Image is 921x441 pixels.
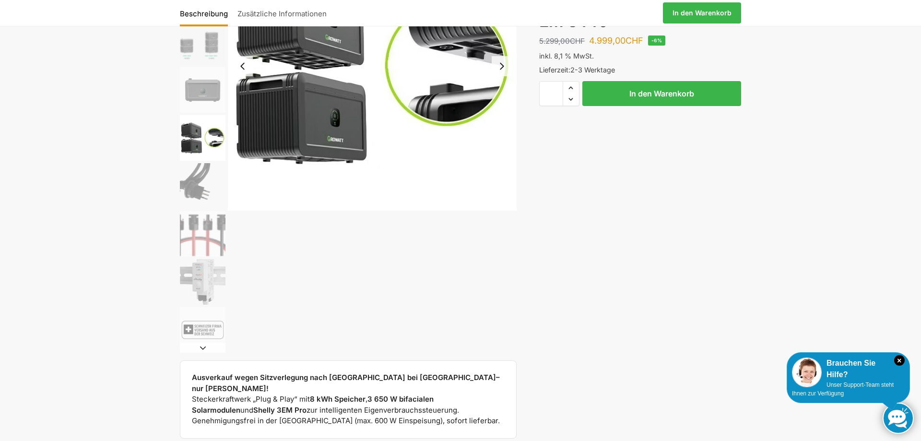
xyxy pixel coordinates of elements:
[180,19,225,65] img: Growatt-NOAH-2000-flexible-erweiterung
[233,56,253,76] button: Previous slide
[570,36,585,46] span: CHF
[539,36,585,46] bdi: 5.299,00
[177,258,225,306] li: 8 / 9
[233,1,331,24] a: Zusätzliche Informationen
[663,2,741,24] a: In den Warenkorb
[310,394,366,404] strong: 8 kWh Speicher
[177,306,225,354] li: 9 / 9
[180,343,225,353] button: Next slide
[180,259,225,305] img: shelly
[648,36,665,46] span: -6%
[180,1,233,24] a: Beschreibung
[894,355,905,366] i: Schließen
[626,36,643,46] span: CHF
[180,211,225,257] img: Anschlusskabel_MC4
[180,307,225,353] img: Maerz-2025-12_41_06-png
[539,81,563,106] input: Produktmenge
[180,163,225,209] img: Anschlusskabel-3meter_schweizer-stecker
[192,373,500,393] strong: Ausverkauf wegen Sitzverlegung nach [GEOGRAPHIC_DATA] bei [GEOGRAPHIC_DATA]– nur [PERSON_NAME]!
[177,66,225,114] li: 4 / 9
[792,358,822,387] img: Customer service
[570,66,615,74] span: 2-3 Werktage
[492,56,512,76] button: Next slide
[180,67,225,113] img: growatt-noah2000-lifepo4-batteriemodul-2048wh-speicher-fuer-balkonkraftwerk
[192,394,434,415] strong: 3 650 W bifacialen Solarmodulen
[177,18,225,66] li: 3 / 9
[177,210,225,258] li: 7 / 9
[539,66,615,74] span: Lieferzeit:
[582,81,741,106] button: In den Warenkorb
[792,358,905,381] div: Brauchen Sie Hilfe?
[177,114,225,162] li: 5 / 9
[563,82,579,94] span: Increase quantity
[539,52,594,60] span: inkl. 8,1 % MwSt.
[180,115,225,161] img: Noah_Growatt_2000
[253,405,307,415] strong: Shelly 3EM Pro
[792,381,894,397] span: Unser Support-Team steht Ihnen zur Verfügung
[177,162,225,210] li: 6 / 9
[563,93,579,106] span: Reduce quantity
[192,372,505,427] div: Steckerkraftwerk „Plug & Play“ mit , und zur intelligenten Eigenverbrauchssteuerung. Genehmigungs...
[537,112,743,139] iframe: Sicherer Rahmen für schnelle Bezahlvorgänge
[589,36,643,46] bdi: 4.999,00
